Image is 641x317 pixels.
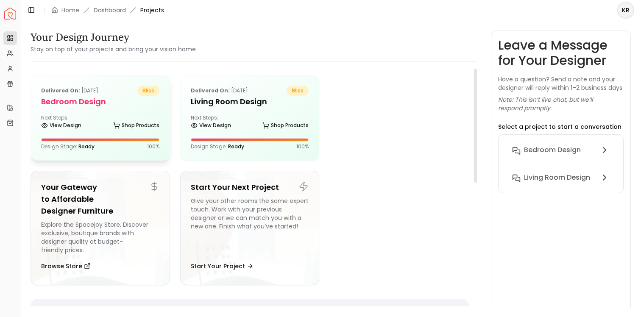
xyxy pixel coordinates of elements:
span: Ready [78,143,95,150]
p: Design Stage: [191,143,244,150]
img: Spacejoy Logo [4,8,16,19]
p: 100 % [147,143,159,150]
p: Note: This isn’t live chat, but we’ll respond promptly. [498,95,624,112]
h6: Bedroom Design [524,145,581,155]
a: Your Gateway to Affordable Designer FurnitureExplore the Spacejoy Store. Discover exclusive, bout... [31,171,170,285]
h5: Start Your Next Project [191,181,309,193]
button: KR [617,2,634,19]
div: Give your other rooms the same expert touch. Work with your previous designer or we can match you... [191,197,309,254]
small: Stay on top of your projects and bring your vision home [31,45,196,53]
p: Design Stage: [41,143,95,150]
p: Select a project to start a conversation [498,122,621,131]
a: Start Your Next ProjectGive your other rooms the same expert touch. Work with your previous desig... [180,171,320,285]
b: Delivered on: [191,87,230,94]
a: Shop Products [113,120,159,131]
a: View Design [191,120,231,131]
button: Start Your Project [191,258,254,275]
a: Spacejoy [4,8,16,19]
div: Next Steps: [41,114,159,131]
p: 100 % [296,143,309,150]
h6: Living Room Design [524,172,590,183]
button: Browse Store [41,258,91,275]
span: KR [618,3,633,18]
h5: Your Gateway to Affordable Designer Furniture [41,181,159,217]
span: bliss [137,86,159,96]
a: View Design [41,120,81,131]
div: Explore the Spacejoy Store. Discover exclusive, boutique brands with designer quality at budget-f... [41,220,159,254]
b: Delivered on: [41,87,80,94]
button: Living Room Design [505,169,616,186]
span: bliss [287,86,309,96]
a: Shop Products [262,120,309,131]
p: Have a question? Send a note and your designer will reply within 1–2 business days. [498,75,624,92]
button: Bedroom Design [505,142,616,169]
a: Dashboard [94,6,126,14]
span: Ready [228,143,244,150]
nav: breadcrumb [51,6,164,14]
div: Next Steps: [191,114,309,131]
a: Home [61,6,79,14]
p: [DATE] [191,86,248,96]
h5: Living Room Design [191,96,309,108]
p: [DATE] [41,86,98,96]
h5: Bedroom Design [41,96,159,108]
span: Projects [140,6,164,14]
h3: Leave a Message for Your Designer [498,38,624,68]
h3: Your Design Journey [31,31,196,44]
